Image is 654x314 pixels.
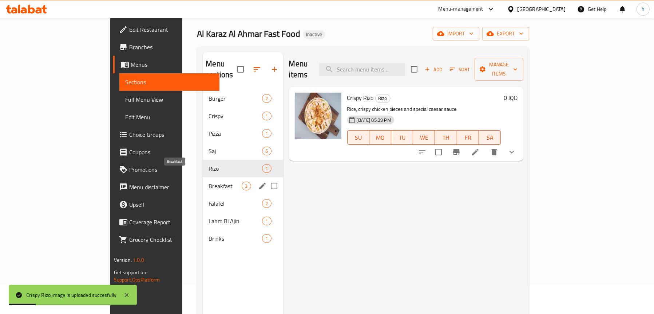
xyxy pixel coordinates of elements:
div: Breakfast3edit [203,177,283,195]
button: SU [347,130,369,145]
a: Grocery Checklist [113,231,219,248]
button: import [433,27,479,40]
h2: Menu items [289,58,311,80]
span: [DATE] 05:29 PM [354,117,394,124]
img: Crispy Rizo [295,93,341,139]
button: SA [479,130,501,145]
span: Grocery Checklist [129,235,214,244]
span: export [488,29,523,38]
span: Saj [209,147,262,155]
div: Saj5 [203,142,283,160]
h2: Menu sections [206,58,237,80]
div: items [262,94,271,103]
a: Coupons [113,143,219,161]
button: FR [457,130,479,145]
button: sort-choices [413,143,431,161]
button: Branch-specific-item [448,143,465,161]
a: Full Menu View [119,91,219,108]
button: show more [503,143,520,161]
span: Select all sections [233,62,248,77]
span: h [642,5,645,13]
span: Rizo [376,94,390,102]
span: Menu disclaimer [129,183,214,191]
span: 1 [262,113,271,120]
span: Burger [209,94,262,103]
span: 1 [262,218,271,225]
p: Rice, crispy chicken pieces and special caesar sauce. [347,105,501,114]
span: 1 [262,235,271,242]
span: SA [482,132,498,143]
div: Crispy1 [203,107,283,125]
div: items [262,234,271,243]
div: Rizo1 [203,160,283,177]
span: 1 [262,130,271,137]
div: Falafel2 [203,195,283,212]
span: Upsell [129,200,214,209]
span: TU [394,132,410,143]
a: Edit menu item [471,148,480,156]
a: Upsell [113,196,219,213]
button: MO [369,130,391,145]
svg: Show Choices [507,148,516,156]
span: Get support on: [114,268,147,277]
button: export [482,27,529,40]
span: MO [372,132,388,143]
span: Sort items [445,64,475,75]
span: Version: [114,255,132,265]
span: Sort sections [248,61,266,78]
div: Crispy Rizo image is uploaded succesfully [26,291,116,299]
a: Support.OpsPlatform [114,275,160,284]
div: [GEOGRAPHIC_DATA] [518,5,566,13]
button: delete [485,143,503,161]
button: TH [435,130,457,145]
span: Manage items [480,60,518,78]
span: FR [460,132,476,143]
a: Menu disclaimer [113,178,219,196]
span: WE [416,132,432,143]
a: Menus [113,56,219,73]
a: Sections [119,73,219,91]
input: search [319,63,405,76]
span: Coverage Report [129,218,214,226]
span: Breakfast [209,182,242,190]
span: 1 [262,165,271,172]
a: Edit Menu [119,108,219,126]
span: Edit Restaurant [129,25,214,34]
a: Coverage Report [113,213,219,231]
span: 5 [262,148,271,155]
div: items [262,129,271,138]
span: 1.0.0 [133,255,144,265]
span: Falafel [209,199,262,208]
span: Sort [450,65,470,74]
div: Lahm Bi Ajin1 [203,212,283,230]
span: Choice Groups [129,130,214,139]
button: Sort [448,64,472,75]
span: 2 [262,95,271,102]
span: 3 [242,183,250,190]
span: Inactive [303,31,325,38]
button: edit [257,181,268,191]
span: Select section [407,62,422,77]
nav: Menu sections [203,87,283,250]
div: Rizo [375,94,391,103]
span: SU [350,132,366,143]
span: Select to update [431,144,446,160]
span: Coupons [129,148,214,156]
span: Sections [125,78,214,86]
span: Crispy Rizo [347,92,374,103]
span: Lahm Bi Ajin [209,217,262,225]
span: Menus [131,60,214,69]
span: Rizo [209,164,262,173]
div: Drinks1 [203,230,283,247]
button: TU [391,130,413,145]
span: Add item [422,64,445,75]
span: Pizza [209,129,262,138]
span: 2 [262,200,271,207]
span: Crispy [209,112,262,120]
span: Full Menu View [125,95,214,104]
a: Promotions [113,161,219,178]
